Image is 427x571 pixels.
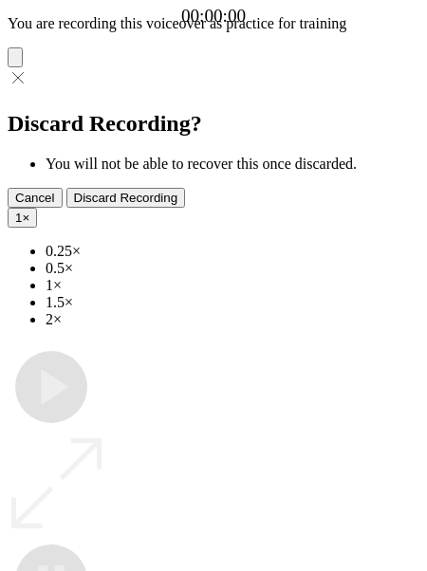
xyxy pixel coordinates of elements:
button: Cancel [8,188,63,208]
p: You are recording this voiceover as practice for training [8,15,419,32]
li: 1× [46,277,419,294]
span: 1 [15,211,22,225]
a: 00:00:00 [181,6,246,27]
li: 2× [46,311,419,328]
li: 1.5× [46,294,419,311]
li: You will not be able to recover this once discarded. [46,156,419,173]
button: 1× [8,208,37,228]
li: 0.25× [46,243,419,260]
li: 0.5× [46,260,419,277]
h2: Discard Recording? [8,111,419,137]
button: Discard Recording [66,188,186,208]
